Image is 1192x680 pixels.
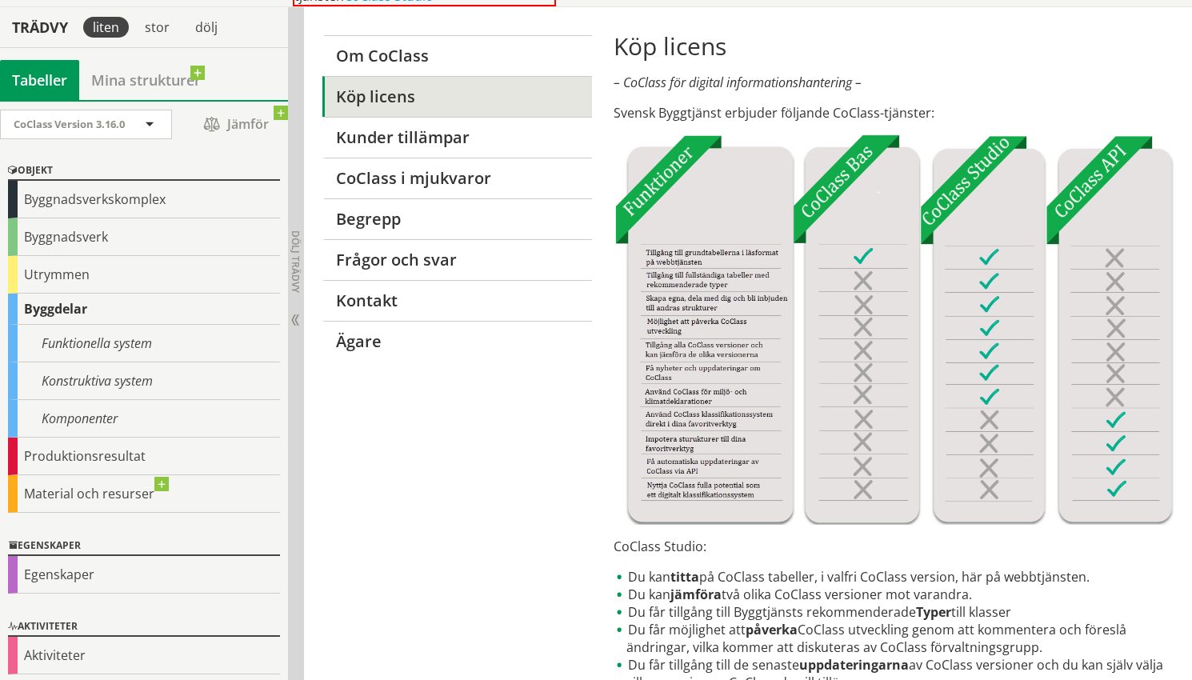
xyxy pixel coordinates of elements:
a: Kunder tillämpar [322,117,592,158]
li: Du kan två olika CoClass versioner mot varandra. [614,586,1174,603]
a: Frågor och svar [322,239,592,280]
strong: titta [670,568,699,586]
a: Kontakt [322,280,592,321]
a: Mina strukturer [79,60,213,100]
div: liten [83,17,129,38]
div: Aktiviteter [8,637,280,674]
a: Ägare [322,321,592,362]
div: Produktionsresultat [8,438,280,475]
a: CoClass i mjukvaror [322,158,592,198]
div: Aktiviteter [8,618,280,637]
div: Konstruktiva system [8,362,280,400]
strong: jämföra [670,586,722,603]
div: dölj [186,17,227,38]
div: Byggdelar [8,294,280,325]
div: Byggnadsverkskomplex [8,181,280,218]
a: Om CoClass [322,35,592,76]
strong: Typer [916,603,951,621]
div: Funktionella system [8,325,280,362]
li: Du kan på CoClass tabeller, i valfri CoClass version, här på webbtjänsten. [614,568,1174,586]
p: Svensk Byggtjänst erbjuder följande CoClass-tjänster: [614,104,1174,122]
span: Dölj trädvy [289,230,302,293]
li: Du får möjlighet att CoClass utveckling genom att kommentera och föreslå ändringar, vilka kommer ... [614,621,1174,656]
div: Trädvy [3,18,77,36]
h1: Köp licens [614,32,1174,61]
p: CoClass Studio: [614,538,1174,555]
strong: uppdateringarna [799,656,909,674]
div: Objekt [8,162,280,181]
li: Du får tillgång till Byggtjänsts rekommenderade till klasser [614,603,1174,621]
span: CoClass Version 3.16.0 [14,117,125,131]
a: Begrepp [322,198,592,239]
strong: påverka [746,621,798,638]
div: Komponenter [8,400,280,438]
span: Jämför [188,110,284,138]
div: Material och resurser [8,475,280,513]
a: Köp licens [322,76,592,117]
img: Tjnster-Tabell_CoClassBas-Studio-API2022-12-22.jpg [614,134,1174,525]
div: Egenskaper [8,556,280,594]
div: Egenskaper [8,537,280,556]
em: – CoClass för digital informationshantering – [614,74,862,91]
div: Byggnadsverk [8,218,280,256]
div: stor [135,17,179,38]
div: Utrymmen [8,256,280,294]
